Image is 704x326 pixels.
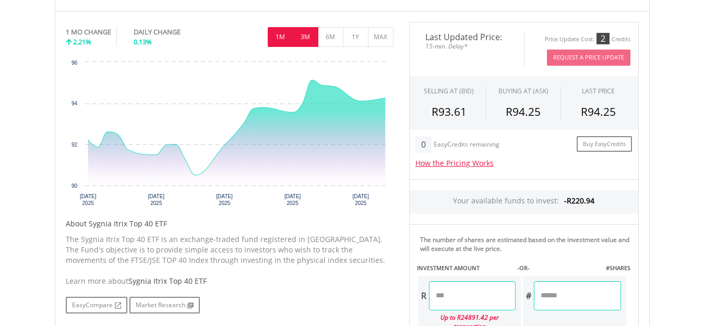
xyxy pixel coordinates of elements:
div: 1 MO CHANGE [66,27,111,37]
text: [DATE] 2025 [148,194,164,206]
text: 96 [71,60,77,66]
label: #SHARES [606,264,630,272]
div: Learn more about [66,276,393,286]
div: Chart. Highcharts interactive chart. [66,57,393,213]
a: How the Pricing Works [415,158,494,168]
button: 1M [268,27,293,47]
button: MAX [368,27,393,47]
div: SELLING AT (BID) [424,87,474,95]
span: R94.25 [506,104,541,119]
div: Price Update Cost: [545,35,594,43]
a: Market Research [129,297,200,313]
text: [DATE] 2025 [216,194,233,206]
button: 6M [318,27,343,47]
span: 2.21% [73,37,91,46]
span: 0.13% [134,37,152,46]
a: Buy EasyCredits [577,136,632,152]
button: Request A Price Update [547,50,630,66]
button: 3M [293,27,318,47]
div: EasyCredits remaining [434,141,499,150]
p: The Sygnia Itrix Top 40 ETF is an exchange-traded fund registered in [GEOGRAPHIC_DATA]. The Fund'... [66,234,393,265]
text: [DATE] 2025 [352,194,369,206]
div: DAILY CHANGE [134,27,216,37]
label: -OR- [517,264,530,272]
span: 15-min. Delay* [417,41,516,51]
label: INVESTMENT AMOUNT [417,264,480,272]
svg: Interactive chart [66,57,393,213]
a: EasyCompare [66,297,127,313]
div: # [523,281,534,310]
text: 90 [71,183,77,189]
text: 94 [71,101,77,106]
div: 0 [415,136,432,153]
span: Sygnia Itrix Top 40 ETF [128,276,207,286]
div: Credits [612,35,630,43]
span: BUYING AT (ASK) [498,87,548,95]
span: R93.61 [432,104,467,119]
span: Last Updated Price: [417,33,516,41]
div: LAST PRICE [582,87,615,95]
text: [DATE] 2025 [79,194,96,206]
div: R [418,281,429,310]
span: -R220.94 [564,196,594,206]
text: 92 [71,142,77,148]
div: Your available funds to invest: [410,190,638,214]
text: [DATE] 2025 [284,194,301,206]
button: 1Y [343,27,368,47]
div: 2 [596,33,610,44]
h5: About Sygnia Itrix Top 40 ETF [66,219,393,229]
div: The number of shares are estimated based on the investment value and will execute at the live price. [420,235,634,253]
span: R94.25 [581,104,616,119]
